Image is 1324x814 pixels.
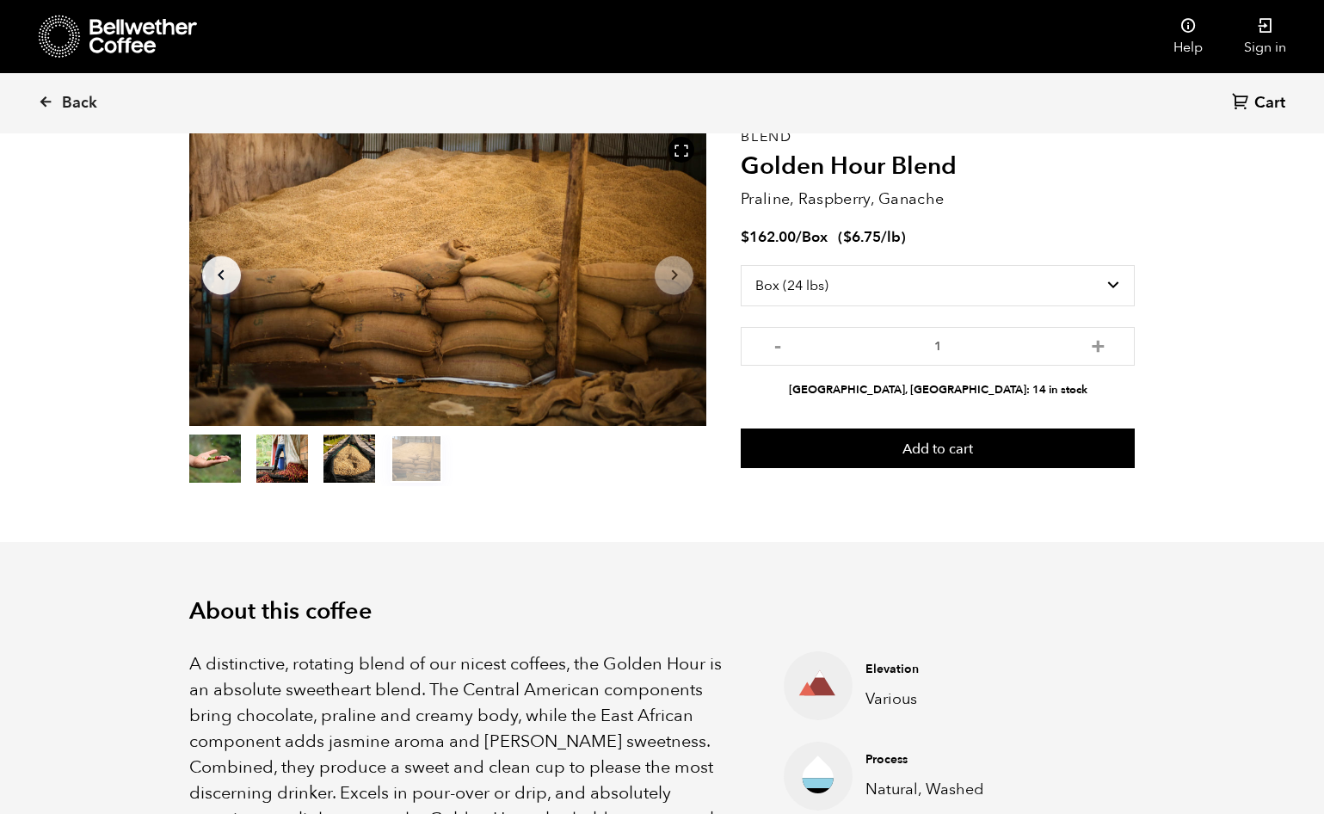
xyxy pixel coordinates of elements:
h2: About this coffee [189,598,1136,626]
span: Cart [1254,93,1285,114]
span: Back [62,93,97,114]
button: - [767,336,788,353]
span: ( ) [838,227,906,247]
span: $ [741,227,749,247]
h4: Elevation [865,661,1108,678]
li: [GEOGRAPHIC_DATA], [GEOGRAPHIC_DATA]: 14 in stock [741,382,1135,398]
span: / [796,227,802,247]
p: Praline, Raspberry, Ganache [741,188,1135,211]
span: /lb [881,227,901,247]
h2: Golden Hour Blend [741,152,1135,182]
button: + [1087,336,1109,353]
p: Natural, Washed [865,778,1108,801]
span: Box [802,227,828,247]
button: Add to cart [741,429,1135,468]
bdi: 6.75 [843,227,881,247]
h4: Process [865,751,1108,768]
span: $ [843,227,852,247]
a: Cart [1232,92,1290,115]
bdi: 162.00 [741,227,796,247]
p: Various [865,688,1108,711]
